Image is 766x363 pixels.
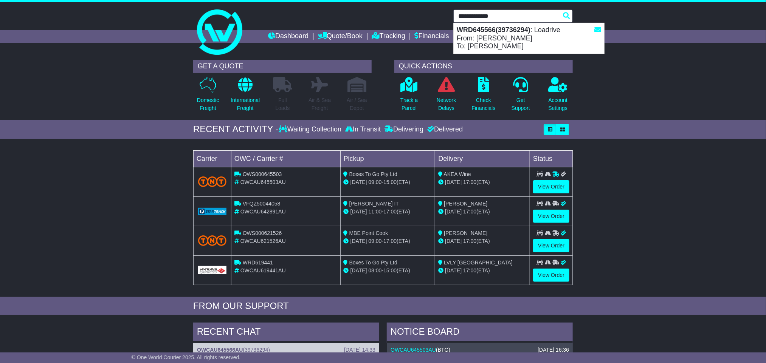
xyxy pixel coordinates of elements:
[512,96,530,112] p: Get Support
[350,179,367,185] span: [DATE]
[343,125,383,134] div: In Transit
[344,347,375,353] div: [DATE] 14:33
[425,125,463,134] div: Delivered
[243,230,282,236] span: OWS000621526
[438,208,527,216] div: (ETA)
[457,26,530,34] strong: WRD645566(39736294)
[454,23,604,54] div: : Loadrive From: [PERSON_NAME] To: [PERSON_NAME]
[318,30,363,43] a: Quote/Book
[444,230,487,236] span: [PERSON_NAME]
[245,347,268,353] span: 39736294
[538,347,569,353] div: [DATE] 16:36
[530,150,573,167] td: Status
[471,77,496,116] a: CheckFinancials
[369,238,382,244] span: 09:00
[240,179,286,185] span: OWCAU645503AU
[438,267,527,275] div: (ETA)
[369,179,382,185] span: 09:00
[273,96,292,112] p: Full Loads
[268,30,309,43] a: Dashboard
[387,323,573,343] div: NOTICE BOARD
[198,208,226,215] img: GetCarrierServiceLogo
[533,239,569,252] a: View Order
[231,150,341,167] td: OWC / Carrier #
[445,179,462,185] span: [DATE]
[394,60,573,73] div: QUICK ACTIONS
[193,323,379,343] div: RECENT CHAT
[132,354,241,360] span: © One World Courier 2025. All rights reserved.
[193,124,279,135] div: RECENT ACTIVITY -
[197,96,219,112] p: Domestic Freight
[231,96,260,112] p: International Freight
[193,60,372,73] div: GET A QUOTE
[349,230,388,236] span: MBE Point Cook
[400,96,418,112] p: Track a Parcel
[198,235,226,246] img: TNT_Domestic.png
[383,267,397,273] span: 15:00
[435,150,530,167] td: Delivery
[344,178,432,186] div: - (ETA)
[344,208,432,216] div: - (ETA)
[347,96,367,112] p: Air / Sea Depot
[369,267,382,273] span: 08:00
[198,266,226,274] img: GetCarrierServiceLogo
[350,209,367,215] span: [DATE]
[383,179,397,185] span: 15:00
[533,210,569,223] a: View Order
[444,201,487,207] span: [PERSON_NAME]
[240,267,286,273] span: OWCAU619441AU
[444,260,513,266] span: LVLY [GEOGRAPHIC_DATA]
[243,260,273,266] span: WRD619441
[193,301,573,312] div: FROM OUR SUPPORT
[463,267,476,273] span: 17:00
[369,209,382,215] span: 11:00
[437,96,456,112] p: Network Delays
[391,347,436,353] a: OWCAU645503AU
[340,150,435,167] td: Pickup
[383,238,397,244] span: 17:00
[383,125,425,134] div: Delivering
[444,171,471,177] span: AKEA Wine
[344,267,432,275] div: - (ETA)
[194,150,231,167] td: Carrier
[344,237,432,245] div: - (ETA)
[415,30,449,43] a: Financials
[243,201,281,207] span: VFQZ50044058
[438,237,527,245] div: (ETA)
[472,96,496,112] p: Check Financials
[197,347,375,353] div: ( )
[463,179,476,185] span: 17:00
[445,209,462,215] span: [DATE]
[350,238,367,244] span: [DATE]
[383,209,397,215] span: 17:00
[198,176,226,187] img: TNT_Domestic.png
[445,238,462,244] span: [DATE]
[349,201,399,207] span: [PERSON_NAME] IT
[309,96,331,112] p: Air & Sea Freight
[240,209,286,215] span: OWCAU642891AU
[533,269,569,282] a: View Order
[463,209,476,215] span: 17:00
[548,77,568,116] a: AccountSettings
[243,171,282,177] span: OWS000645503
[549,96,568,112] p: Account Settings
[197,347,243,353] a: OWCAU645566AU
[436,77,456,116] a: NetworkDelays
[511,77,530,116] a: GetSupport
[279,125,343,134] div: Waiting Collection
[372,30,405,43] a: Tracking
[230,77,260,116] a: InternationalFreight
[349,260,397,266] span: Boxes To Go Pty Ltd
[533,180,569,193] a: View Order
[240,238,286,244] span: OWCAU621526AU
[391,347,569,353] div: ( )
[445,267,462,273] span: [DATE]
[197,77,219,116] a: DomesticFreight
[438,347,449,353] span: BTG
[463,238,476,244] span: 17:00
[350,267,367,273] span: [DATE]
[400,77,418,116] a: Track aParcel
[349,171,397,177] span: Boxes To Go Pty Ltd
[438,178,527,186] div: (ETA)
